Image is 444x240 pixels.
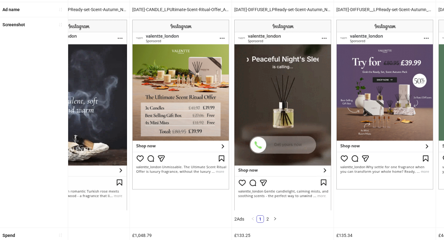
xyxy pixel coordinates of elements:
b: Screenshot [2,22,25,27]
span: 2 Ads [234,217,244,221]
button: right [271,215,279,223]
b: Spend [2,233,15,238]
img: Screenshot 6855008850672 [132,20,229,189]
li: 2 [264,215,271,223]
li: Next Page [271,215,279,223]
div: [DATE]-DIFFUSER__LPReady-set-Scent-Autumn_AutumnPackOffer-tryfor3999-Offer2-img3_Product-Only_Off... [334,2,436,17]
a: 2 [264,216,271,222]
img: Screenshot 6853289737472 [336,20,433,189]
img: Screenshot 6856777246872 [30,20,127,210]
span: sort-ascending [58,7,63,12]
span: left [251,217,255,221]
button: left [249,215,257,223]
span: right [273,217,277,221]
li: Previous Page [249,215,257,223]
b: Ad name [2,7,20,12]
span: sort-ascending [58,23,63,27]
div: [DATE]-DIFFUSER_LPReady-set-Scent-Autumn_Nest-Studio-Creative-Use-Case-Calling-Video-Iteration-2_... [232,2,334,17]
a: 1 [257,216,264,222]
div: [DATE]-DIFFUSER_LPReady-set-Scent-Autumn_Nest-Studio-Creative-Urgency-Seasonal-Videos-Iteration-3... [28,2,129,17]
span: sort-ascending [58,233,63,237]
img: Screenshot 6856777247072 [234,20,331,210]
li: 1 [257,215,264,223]
div: [DATE]-CANDLE_LPUltimate-Scent-Ritual-Offer_Autumn-Pack-Offer-The-Ultimate-Scent-Ritual-Offer-Gre... [130,2,232,17]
